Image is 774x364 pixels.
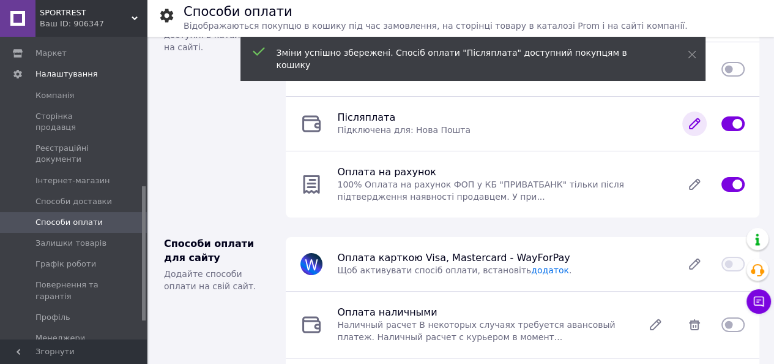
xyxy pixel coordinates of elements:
[164,6,266,52] span: Підключіть способи оплати, які будуть доступні в каталозі та на сайті.
[35,238,106,249] span: Залишки товарів
[184,4,292,19] h1: Способи оплати
[35,279,113,301] span: Повернення та гарантія
[35,111,113,133] span: Сторінка продавця
[35,217,103,228] span: Способи оплати
[164,269,256,291] span: Додайте способи оплати на свій сайт.
[277,47,657,71] div: Зміни успішно збережені. Спосіб оплати "Післяплата" доступний покупцям в кошику
[337,252,570,264] span: Оплата карткою Visa, Mastercard - WayForPay
[164,238,254,264] span: Способи оплати для сайту
[337,320,615,342] span: Наличный расчет В некоторых случаях требуется авансовый платеж. Наличный расчет с курьером в моме...
[337,166,436,178] span: Оплата на рахунок
[35,90,74,101] span: Компанія
[35,69,98,80] span: Налаштування
[35,333,85,344] span: Менеджери
[35,312,70,323] span: Профіль
[184,21,687,31] span: Відображаються покупцю в кошику під час замовлення, на сторінці товару в каталозі Prom і на сайті...
[35,196,112,207] span: Способи доставки
[746,289,771,314] button: Чат з покупцем
[35,175,110,186] span: Інтернет-магазин
[337,180,624,202] span: 100% Оплата на рахунок ФОП у КБ "ПРИВАТБАНК" тільки після підтвердження наявності продавцем. У пр...
[337,125,471,135] span: Підключена для: Нова Пошта
[337,265,571,275] span: Щоб активувати спосіб оплати, встановіть .
[35,143,113,165] span: Реєстраційні документи
[35,259,96,270] span: Графік роботи
[337,112,395,123] span: Післяплата
[35,48,67,59] span: Маркет
[40,7,132,18] span: SPORTREST
[40,18,147,29] div: Ваш ID: 906347
[337,306,437,318] span: Оплата наличными
[531,265,569,275] a: додаток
